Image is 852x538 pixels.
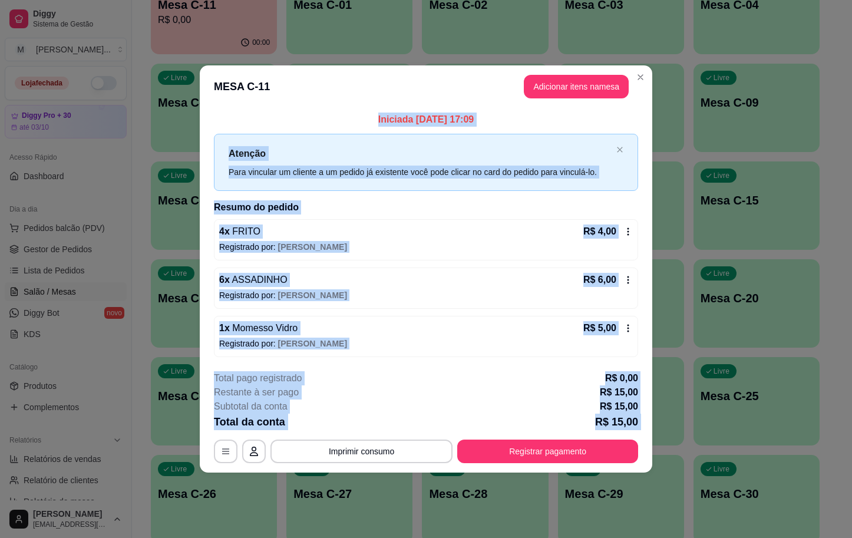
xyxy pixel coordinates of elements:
p: 1 x [219,321,298,335]
button: Imprimir consumo [270,440,453,463]
button: Adicionar itens namesa [524,75,629,98]
button: Registrar pagamento [457,440,638,463]
div: Para vincular um cliente a um pedido já existente você pode clicar no card do pedido para vinculá... [229,166,612,179]
span: [PERSON_NAME] [278,291,347,300]
p: 6 x [219,273,288,287]
p: Registrado por: [219,338,633,349]
button: close [616,146,623,154]
p: R$ 6,00 [583,273,616,287]
p: Atenção [229,146,612,161]
p: Restante à ser pago [214,385,299,400]
p: R$ 4,00 [583,225,616,239]
p: Total da conta [214,414,285,430]
span: ASSADINHO [230,275,288,285]
p: R$ 15,00 [600,400,638,414]
p: Iniciada [DATE] 17:09 [214,113,638,127]
p: Subtotal da conta [214,400,288,414]
span: close [616,146,623,153]
p: R$ 5,00 [583,321,616,335]
p: R$ 0,00 [605,371,638,385]
span: Momesso Vidro [230,323,298,333]
p: 4 x [219,225,260,239]
p: Total pago registrado [214,371,302,385]
button: Close [631,68,650,87]
p: R$ 15,00 [595,414,638,430]
header: MESA C-11 [200,65,652,108]
h2: Resumo do pedido [214,200,638,214]
span: [PERSON_NAME] [278,339,347,348]
span: FRITO [230,226,260,236]
span: [PERSON_NAME] [278,242,347,252]
p: Registrado por: [219,289,633,301]
p: R$ 15,00 [600,385,638,400]
p: Registrado por: [219,241,633,253]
